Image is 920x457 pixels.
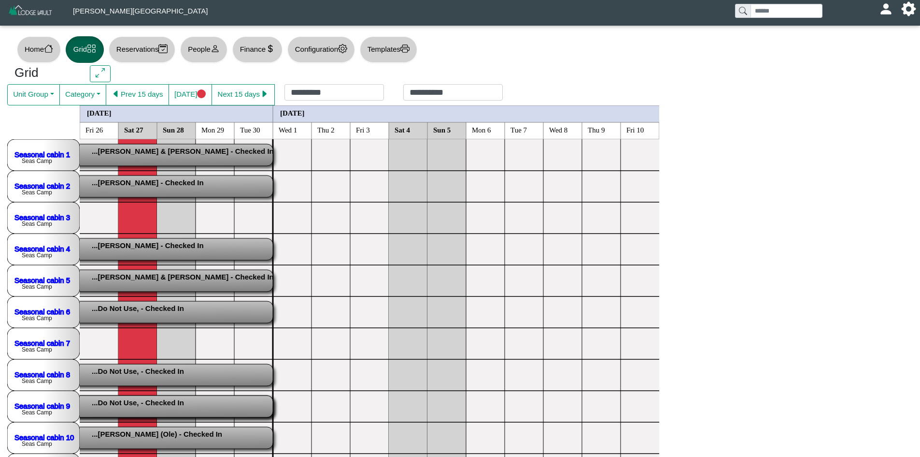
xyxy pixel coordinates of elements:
[14,339,70,347] a: Seasonal cabin 7
[403,84,503,101] input: Check out
[22,157,52,164] text: Seas Camp
[22,251,52,258] text: Seas Camp
[96,68,105,77] svg: arrows angle expand
[588,126,605,133] text: Thu 9
[14,433,74,441] a: Seasonal cabin 10
[14,276,70,284] a: Seasonal cabin 5
[240,126,260,133] text: Tue 30
[22,189,52,195] text: Seas Camp
[356,126,370,133] text: Fri 3
[360,36,417,63] button: Templatesprinter
[400,44,410,53] svg: printer
[882,5,890,13] svg: person fill
[279,126,297,133] text: Wed 1
[739,7,747,15] svg: search
[197,89,206,99] svg: circle fill
[87,109,112,117] text: [DATE]
[14,370,70,378] a: Seasonal cabin 8
[317,126,334,133] text: Thu 2
[212,84,275,105] button: Next 15 dayscaret right fill
[22,409,52,415] text: Seas Camp
[22,220,52,227] text: Seas Camp
[22,283,52,290] text: Seas Camp
[106,84,169,105] button: caret left fillPrev 15 days
[287,36,355,63] button: Configurationgear
[338,44,347,53] svg: gear
[14,244,70,252] a: Seasonal cabin 4
[280,109,305,117] text: [DATE]
[44,44,53,53] svg: house
[22,314,52,321] text: Seas Camp
[90,65,111,83] button: arrows angle expand
[109,36,175,63] button: Reservationscalendar2 check
[8,4,54,21] img: Z
[211,44,220,53] svg: person
[14,401,70,410] a: Seasonal cabin 9
[180,36,227,63] button: Peopleperson
[232,36,283,63] button: Financecurrency dollar
[112,89,121,99] svg: caret left fill
[85,126,103,133] text: Fri 26
[124,126,143,133] text: Sat 27
[7,84,60,105] button: Unit Group
[17,36,61,63] button: Homehouse
[14,307,70,315] a: Seasonal cabin 6
[905,5,912,13] svg: gear fill
[472,126,491,133] text: Mon 6
[87,44,96,53] svg: grid
[22,440,52,447] text: Seas Camp
[66,36,104,63] button: Gridgrid
[14,213,70,221] a: Seasonal cabin 3
[395,126,410,133] text: Sat 4
[201,126,224,133] text: Mon 29
[433,126,451,133] text: Sun 5
[59,84,106,105] button: Category
[14,65,75,81] h3: Grid
[284,84,384,101] input: Check in
[266,44,275,53] svg: currency dollar
[22,346,52,353] text: Seas Camp
[626,126,644,133] text: Fri 10
[22,377,52,384] text: Seas Camp
[14,150,70,158] a: Seasonal cabin 1
[169,84,212,105] button: [DATE]circle fill
[14,181,70,190] a: Seasonal cabin 2
[163,126,184,133] text: Sun 28
[158,44,168,53] svg: calendar2 check
[260,89,269,99] svg: caret right fill
[549,126,567,133] text: Wed 8
[510,126,527,133] text: Tue 7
